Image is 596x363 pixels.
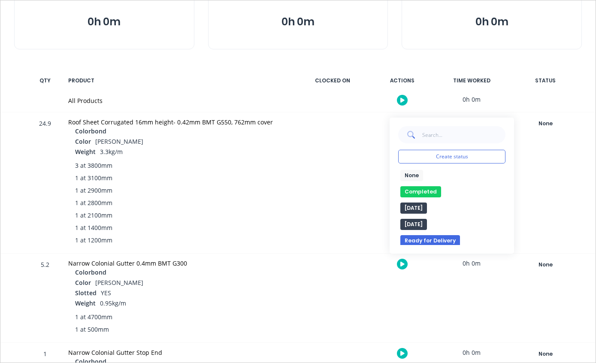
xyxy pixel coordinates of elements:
span: Colorbond [75,268,106,277]
span: Color [75,278,91,287]
button: [DATE] [400,203,427,214]
span: 1 at 2900mm [75,186,112,195]
button: Ready for Delivery [400,235,460,246]
div: QTY [32,72,58,90]
div: 24.9 [32,114,58,253]
div: 0h 0m [439,90,504,109]
button: Completed [400,186,441,197]
div: ACTIONS [370,72,434,90]
span: 1 at 500mm [75,325,109,334]
span: Colorbond [75,127,106,136]
span: [PERSON_NAME] [95,278,143,287]
div: CLOCKED ON [300,72,365,90]
button: None [400,170,423,181]
button: 0h 0m [23,14,185,30]
span: Weight [75,299,96,308]
span: 0.95kg/m [100,299,126,307]
button: 0h 0m [411,14,573,30]
div: All Products [68,96,290,105]
span: Weight [75,147,96,156]
span: Slotted [75,288,97,297]
button: 0h 0m [217,14,379,30]
div: STATUS [509,72,582,90]
span: 3 at 3800mm [75,161,112,170]
span: 1 at 1400mm [75,223,112,232]
span: [PERSON_NAME] [95,137,143,145]
button: Create status [398,150,505,163]
div: 0h 0m [439,343,504,362]
div: 0h 0m [439,254,504,273]
span: 1 at 4700mm [75,312,112,321]
div: None [514,348,576,360]
input: Search... [422,126,505,143]
div: None [514,118,576,129]
span: Color [75,137,91,146]
div: TIME WORKED [439,72,504,90]
div: 0h 0m [439,112,504,132]
div: 5.2 [32,255,58,342]
span: 1 at 1200mm [75,236,112,245]
div: PRODUCT [63,72,295,90]
button: [DATE] [400,219,427,230]
button: None [514,118,577,130]
span: 1 at 2100mm [75,211,112,220]
span: YES [101,289,111,297]
div: Narrow Colonial Gutter Stop End [68,348,290,357]
span: 3.3kg/m [100,148,123,156]
div: None [514,259,576,270]
div: Roof Sheet Corrugated 16mm height- 0.42mm BMT G550, 762mm cover [68,118,290,127]
span: 1 at 2800mm [75,198,112,207]
button: None [514,259,577,271]
button: None [514,348,577,360]
span: 1 at 3100mm [75,173,112,182]
div: Narrow Colonial Gutter 0.4mm BMT G300 [68,259,290,268]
